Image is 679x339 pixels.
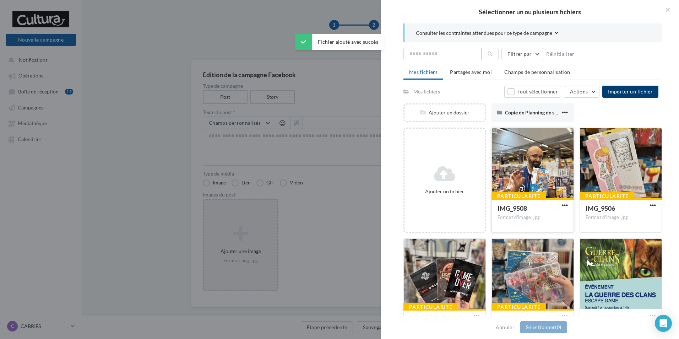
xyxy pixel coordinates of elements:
div: Format d'image: jpg [586,214,656,221]
span: IMG_9376 [409,315,439,323]
span: IMG_9508 [498,204,527,212]
button: Consulter les contraintes attendues pour ce type de campagne [416,29,559,38]
span: IMG_9338 [498,315,527,323]
span: Actions [570,88,588,95]
h2: Sélectionner un ou plusieurs fichiers [392,9,668,15]
div: Particularité [580,192,634,200]
div: Particularité [491,192,546,200]
button: Actions [564,86,599,98]
button: Annuler [493,323,517,332]
div: Fichier ajouté avec succès [295,34,384,50]
span: (0) [555,324,561,330]
span: Importer un fichier [608,88,653,95]
div: Open Intercom Messenger [655,315,672,332]
div: Format d'image: jpg [498,214,568,221]
div: Ajouter un fichier [407,188,482,195]
div: Mes fichiers [413,88,440,95]
button: Sélectionner(0) [520,321,567,333]
button: Filtrer par [501,48,543,60]
div: Ajouter un dossier [404,109,485,116]
span: IMG_9506 [586,204,615,212]
button: Tout sélectionner [504,86,561,98]
span: FB Guerre des clans.001 [586,315,626,332]
div: Particularité [491,303,546,311]
span: Partagés avec moi [450,69,492,75]
span: Mes fichiers [409,69,438,75]
button: Importer un fichier [602,86,658,98]
span: Champs de personnalisation [504,69,570,75]
button: Réinitialiser [543,50,577,58]
span: Copie de Planning de septembre [505,109,576,115]
span: Consulter les contraintes attendues pour ce type de campagne [416,29,552,37]
div: Particularité [403,303,458,311]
